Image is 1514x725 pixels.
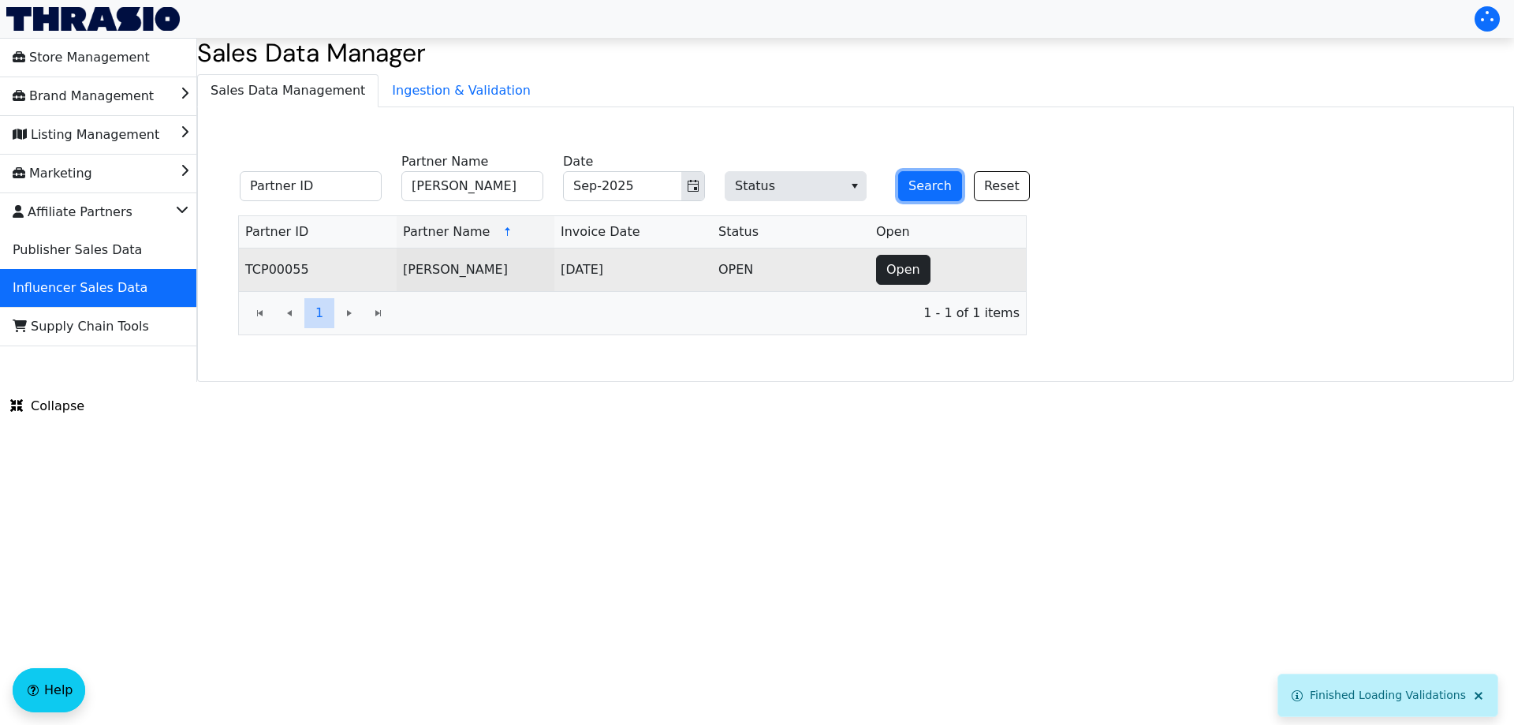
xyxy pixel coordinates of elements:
[681,172,704,200] button: Toggle calendar
[712,249,870,291] td: OPEN
[245,222,308,241] span: Partner ID
[886,260,920,279] span: Open
[13,84,154,109] span: Brand Management
[1310,689,1466,701] span: Finished Loading Validations
[843,172,866,200] button: select
[725,171,867,201] span: Status
[13,161,92,186] span: Marketing
[13,237,142,263] span: Publisher Sales Data
[379,75,543,107] span: Ingestion & Validation
[315,304,323,323] span: 1
[10,397,84,416] span: Collapse
[718,222,759,241] span: Status
[1472,689,1485,702] span: Close
[401,152,488,171] label: Partner Name
[403,222,490,241] span: Partner Name
[304,298,334,328] button: Page 1
[239,291,1026,334] div: Page 1 of 1
[397,249,554,291] td: [PERSON_NAME]
[13,668,85,712] button: Help floatingactionbutton
[406,304,1020,323] span: 1 - 1 of 1 items
[44,681,73,700] span: Help
[564,172,662,200] input: Sep-2025
[554,249,712,291] td: [DATE]
[13,122,159,148] span: Listing Management
[876,255,930,285] button: Open
[6,7,180,31] img: Thrasio Logo
[898,171,962,201] button: Search
[561,222,640,241] span: Invoice Date
[13,314,149,339] span: Supply Chain Tools
[876,222,910,241] span: Open
[197,38,1514,68] h2: Sales Data Manager
[13,275,147,301] span: Influencer Sales Data
[974,171,1030,201] button: Reset
[563,152,593,171] label: Date
[239,249,397,291] td: TCP00055
[13,200,132,225] span: Affiliate Partners
[13,45,150,70] span: Store Management
[198,75,378,107] span: Sales Data Management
